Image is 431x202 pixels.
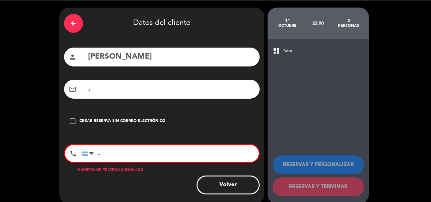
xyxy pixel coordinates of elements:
[197,176,260,194] button: Volver
[81,145,259,162] input: Número de teléfono...
[80,118,165,124] div: Crear reserva sin correo electrónico
[82,145,96,162] div: Argentina: +54
[273,177,364,196] button: RESERVAR Y TERMINAR
[272,18,303,23] div: 11
[303,12,333,34] div: 22:00
[282,47,292,55] span: Patio
[333,23,364,28] div: personas
[70,20,77,27] i: arrow_back
[87,83,255,95] input: Email del cliente
[333,18,364,23] div: 2
[273,155,364,174] button: RESERVAR Y PERSONALIZAR
[64,167,260,174] div: Número de teléfono inválido
[69,85,76,93] i: mail_outline
[69,150,77,157] i: phone
[69,118,76,125] i: check_box_outline_blank
[273,47,280,55] span: dashboard
[87,50,255,63] input: Nombre del cliente
[272,23,303,28] div: octubre
[64,12,260,34] div: Datos del cliente
[69,53,76,61] i: person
